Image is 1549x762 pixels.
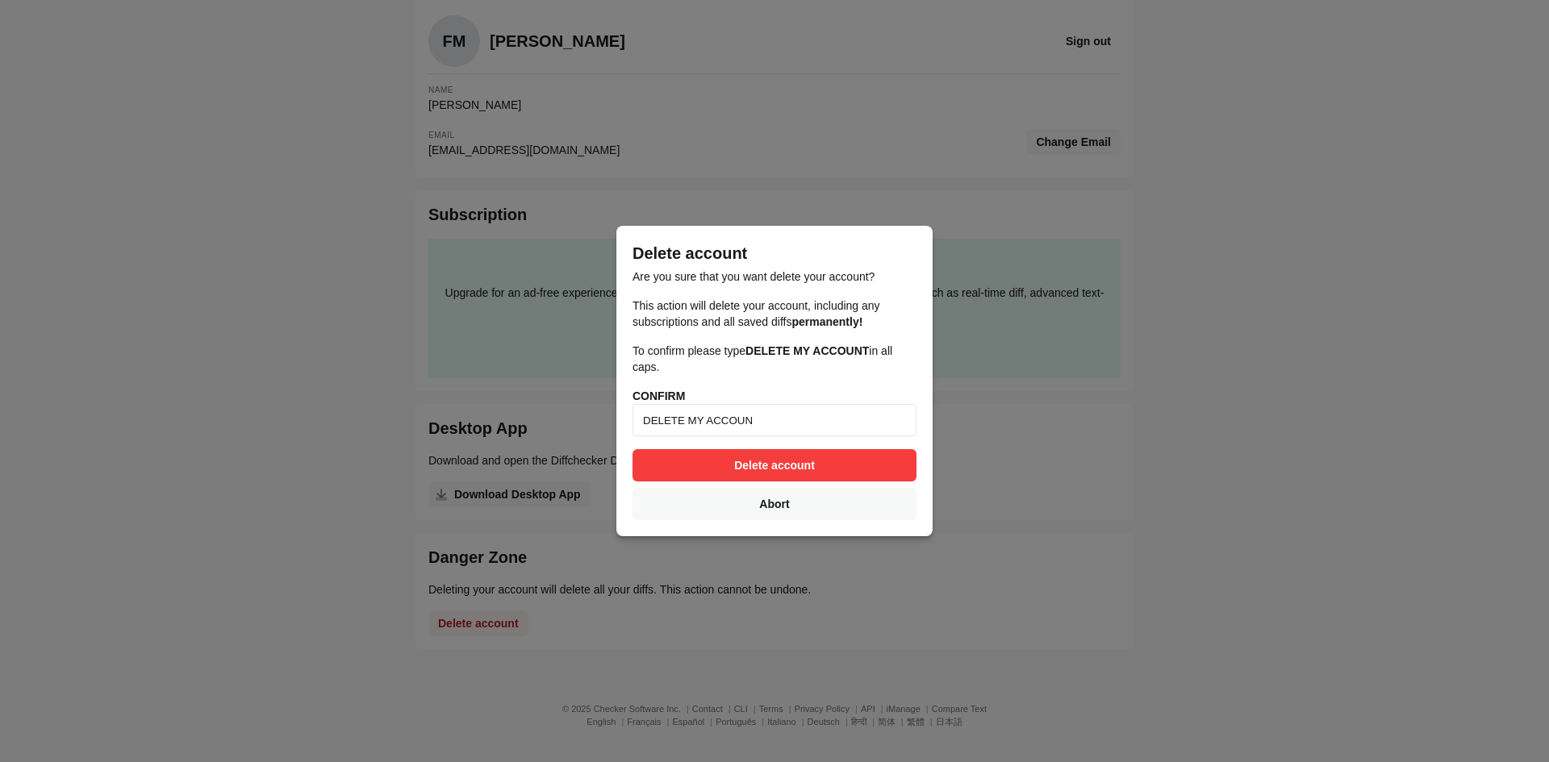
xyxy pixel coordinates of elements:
[633,298,916,330] p: This action will delete your account, including any subscriptions and all saved diffs
[633,343,916,375] p: To confirm please type in all caps.
[745,344,869,357] strong: DELETE MY ACCOUNT
[756,496,792,512] span: Abort
[731,457,818,473] span: Delete account
[633,488,916,520] button: Abort
[633,269,916,285] p: Are you sure that you want delete your account?
[633,449,916,481] button: Delete account
[791,315,862,328] strong: permanently!
[633,389,685,402] strong: CONFIRM
[633,242,916,269] h2: Delete account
